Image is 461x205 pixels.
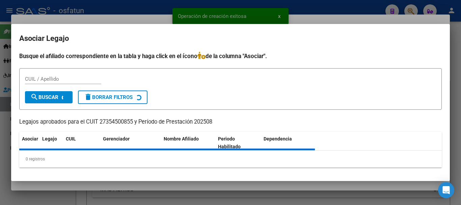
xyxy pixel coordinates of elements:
span: Gerenciador [103,136,130,142]
h4: Busque el afiliado correspondiente en la tabla y haga click en el ícono de la columna "Asociar". [19,52,442,60]
span: CUIL [66,136,76,142]
datatable-header-cell: Gerenciador [100,132,161,154]
span: Asociar [22,136,38,142]
h2: Asociar Legajo [19,32,442,45]
button: Borrar Filtros [78,91,147,104]
button: Buscar [25,91,73,103]
datatable-header-cell: Asociar [19,132,39,154]
div: Open Intercom Messenger [438,182,454,198]
datatable-header-cell: Dependencia [261,132,315,154]
span: Legajo [42,136,57,142]
p: Legajos aprobados para el CUIT 27354500855 y Período de Prestación 202508 [19,118,442,126]
span: Periodo Habilitado [218,136,241,149]
datatable-header-cell: Nombre Afiliado [161,132,215,154]
datatable-header-cell: CUIL [63,132,100,154]
datatable-header-cell: Periodo Habilitado [215,132,261,154]
mat-icon: delete [84,93,92,101]
span: Borrar Filtros [84,94,133,100]
span: Nombre Afiliado [164,136,199,142]
span: Dependencia [264,136,292,142]
datatable-header-cell: Legajo [39,132,63,154]
mat-icon: search [30,93,38,101]
div: 0 registros [19,151,442,168]
span: Buscar [30,94,58,100]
